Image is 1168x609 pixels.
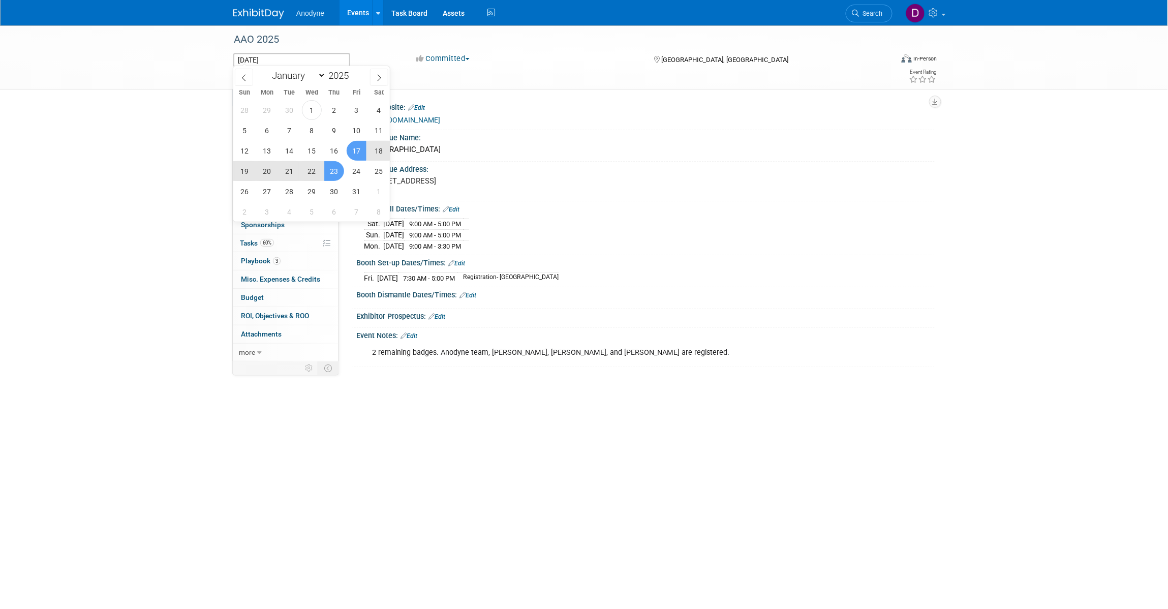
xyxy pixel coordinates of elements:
span: 60% [260,239,274,247]
span: Attachments [241,330,282,338]
span: October 16, 2025 [324,141,344,161]
a: Playbook3 [233,252,339,270]
img: Format-Inperson.png [902,54,912,63]
span: October 26, 2025 [235,181,255,201]
span: Sponsorships [241,221,285,229]
span: October 21, 2025 [280,161,299,181]
a: Edit [448,260,465,267]
td: [DATE] [377,272,398,283]
span: Sat [367,89,390,96]
span: October 28, 2025 [280,181,299,201]
a: Misc. Expenses & Credits [233,270,339,288]
img: ExhibitDay [233,9,284,19]
span: 9:00 AM - 3:30 PM [409,242,461,250]
span: September 30, 2025 [280,100,299,120]
input: Year [326,70,356,81]
span: 3 [273,257,281,265]
button: Committed [413,53,474,64]
span: more [239,348,255,356]
span: November 4, 2025 [280,202,299,222]
div: Event Rating [909,70,937,75]
span: November 3, 2025 [257,202,277,222]
td: Fri. [364,272,377,283]
span: October 4, 2025 [369,100,389,120]
a: Search [846,5,893,22]
span: Playbook [241,257,281,265]
span: October 8, 2025 [302,120,322,140]
span: October 22, 2025 [302,161,322,181]
span: Sun [233,89,256,96]
span: October 6, 2025 [257,120,277,140]
span: Thu [323,89,345,96]
a: Event Information [233,88,339,106]
span: Misc. Expenses & Credits [241,275,320,283]
div: Event Format [833,53,937,68]
a: Budget [233,289,339,307]
span: Budget [241,293,264,301]
td: Toggle Event Tabs [318,361,339,375]
div: 2 remaining badges. Anodyne team, [PERSON_NAME], [PERSON_NAME], and [PERSON_NAME] are registered. [365,343,823,363]
span: October 14, 2025 [280,141,299,161]
a: Edit [459,292,476,299]
a: Sponsorships [233,216,339,234]
a: Edit [428,313,445,320]
span: October 30, 2025 [324,181,344,201]
td: Personalize Event Tab Strip [300,361,318,375]
span: November 7, 2025 [347,202,366,222]
a: Travel Reservations5 [233,143,339,161]
a: Attachments [233,325,339,343]
span: 9:00 AM - 5:00 PM [409,231,461,239]
span: October 15, 2025 [302,141,322,161]
a: Staff [233,125,339,143]
div: Booth Set-up Dates/Times: [356,255,935,268]
span: October 19, 2025 [235,161,255,181]
span: Mon [256,89,278,96]
span: October 2, 2025 [324,100,344,120]
select: Month [267,69,326,82]
a: Edit [408,104,425,111]
td: [DATE] [383,230,404,241]
a: ROI, Objectives & ROO [233,307,339,325]
div: In-Person [913,55,937,63]
span: October 24, 2025 [347,161,366,181]
span: Search [859,10,883,17]
span: 9:00 AM - 5:00 PM [409,220,461,228]
span: ROI, Objectives & ROO [241,312,309,320]
div: Event Website: [356,100,935,113]
td: Mon. [364,240,383,251]
td: Sun. [364,230,383,241]
span: October 7, 2025 [280,120,299,140]
span: November 2, 2025 [235,202,255,222]
td: Registration- [GEOGRAPHIC_DATA] [457,272,559,283]
span: October 13, 2025 [257,141,277,161]
span: [GEOGRAPHIC_DATA], [GEOGRAPHIC_DATA] [661,56,788,64]
a: [URL][DOMAIN_NAME] [368,116,440,124]
a: Edit [401,332,417,340]
a: Shipments [233,198,339,216]
a: Asset Reservations [233,161,339,179]
pre: [STREET_ADDRESS] [367,176,586,186]
a: Giveaways [233,179,339,197]
span: September 29, 2025 [257,100,277,120]
div: Exhibitor Prospectus: [356,309,935,322]
td: Sat. [364,219,383,230]
div: AAO 2025 [230,31,877,49]
span: October 11, 2025 [369,120,389,140]
span: September 28, 2025 [235,100,255,120]
span: October 25, 2025 [369,161,389,181]
a: Tasks60% [233,234,339,252]
span: Fri [345,89,367,96]
div: Event Venue Name: [356,130,935,143]
span: October 27, 2025 [257,181,277,201]
span: November 8, 2025 [369,202,389,222]
a: Edit [443,206,459,213]
span: November 1, 2025 [369,181,389,201]
span: 7:30 AM - 5:00 PM [403,275,455,282]
span: Tasks [240,239,274,247]
span: October 12, 2025 [235,141,255,161]
span: October 18, 2025 [369,141,389,161]
span: October 29, 2025 [302,181,322,201]
div: Exhibit Hall Dates/Times: [356,201,935,215]
div: Booth Dismantle Dates/Times: [356,287,935,300]
span: Anodyne [296,9,324,17]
